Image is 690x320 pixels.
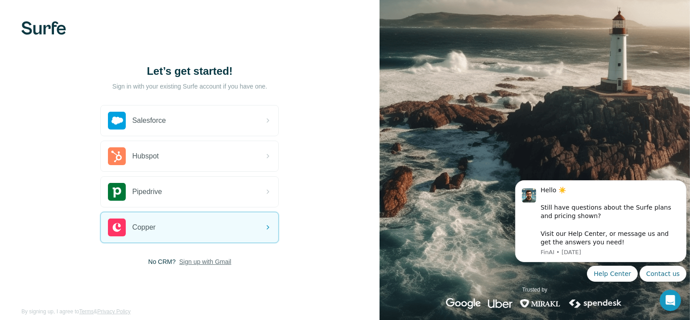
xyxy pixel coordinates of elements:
[108,147,126,165] img: hubspot's logo
[97,308,131,315] a: Privacy Policy
[520,298,561,309] img: mirakl's logo
[132,151,159,162] span: Hubspot
[108,112,126,130] img: salesforce's logo
[488,298,512,309] img: uber's logo
[132,186,162,197] span: Pipedrive
[179,257,231,266] button: Sign up with Gmail
[108,219,126,236] img: copper's logo
[148,257,175,266] span: No CRM?
[568,298,623,309] img: spendesk's logo
[21,308,131,316] span: By signing up, I agree to &
[660,290,681,311] iframe: Intercom live chat
[79,308,94,315] a: Terms
[512,151,690,296] iframe: Intercom notifications message
[446,298,481,309] img: google's logo
[112,82,267,91] p: Sign in with your existing Surfe account if you have one.
[21,21,66,35] img: Surfe's logo
[108,183,126,201] img: pipedrive's logo
[132,222,155,233] span: Copper
[132,115,166,126] span: Salesforce
[100,64,279,78] h1: Let’s get started!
